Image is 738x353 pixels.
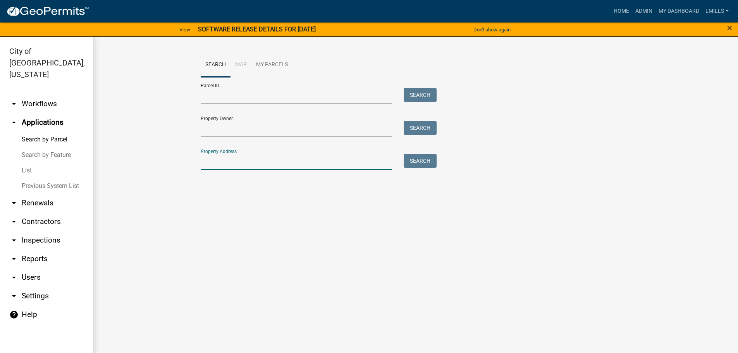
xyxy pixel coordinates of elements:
a: My Dashboard [655,4,702,19]
button: Close [727,23,732,33]
span: × [727,22,732,33]
i: arrow_drop_up [9,118,19,127]
i: arrow_drop_down [9,217,19,226]
a: View [176,23,193,36]
i: arrow_drop_down [9,236,19,245]
button: Search [404,121,437,135]
a: Admin [632,4,655,19]
a: lmills [702,4,732,19]
a: My Parcels [251,53,292,77]
i: help [9,310,19,319]
button: Search [404,154,437,168]
button: Search [404,88,437,102]
a: Home [611,4,632,19]
button: Don't show again [470,23,514,36]
a: Search [201,53,231,77]
i: arrow_drop_down [9,198,19,208]
i: arrow_drop_down [9,254,19,263]
strong: SOFTWARE RELEASE DETAILS FOR [DATE] [198,26,316,33]
i: arrow_drop_down [9,291,19,301]
i: arrow_drop_down [9,99,19,108]
i: arrow_drop_down [9,273,19,282]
